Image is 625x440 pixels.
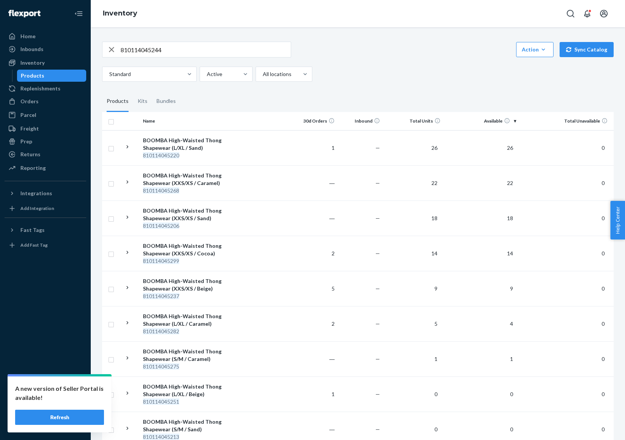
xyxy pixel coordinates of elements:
div: Replenishments [20,85,60,92]
th: Total Unavailable [519,112,614,130]
span: 0 [431,391,440,397]
ol: breadcrumbs [97,3,143,25]
div: BOOMBA High-Waisted Thong Shapewear (L/XL / Caramel) [143,313,222,328]
a: Help Center [5,406,86,418]
div: BOOMBA High-Waisted Thong Shapewear (S/M / Sand) [143,418,222,433]
input: All locations [262,70,263,78]
a: Returns [5,148,86,160]
a: Home [5,30,86,42]
div: Bundles [157,91,176,112]
a: Orders [5,95,86,107]
div: BOOMBA High-Waisted Thong Shapewear (L/XL / Beige) [143,383,222,398]
td: 5 [292,271,338,306]
th: 30d Orders [292,112,338,130]
td: ― [292,165,338,201]
a: Prep [5,135,86,148]
div: BOOMBA High-Waisted Thong Shapewear (XXS/XS / Caramel) [143,172,222,187]
div: Fast Tags [20,226,45,234]
th: Total Units [383,112,444,130]
div: Returns [20,151,40,158]
span: 1 [507,356,516,362]
em: 810114045268 [143,187,179,194]
div: Kits [138,91,147,112]
th: Available [444,112,519,130]
span: 0 [507,391,516,397]
em: 810114045282 [143,328,179,334]
div: Home [20,33,36,40]
a: Inventory [103,9,137,17]
button: Action [516,42,554,57]
td: 2 [292,236,338,271]
span: — [375,250,380,257]
em: 810114045213 [143,434,179,440]
p: A new version of Seller Portal is available! [15,384,104,402]
td: ― [292,201,338,236]
a: Inbounds [5,43,86,55]
span: 1 [431,356,440,362]
a: Talk to Support [5,393,86,405]
button: Fast Tags [5,224,86,236]
div: Products [21,72,44,79]
div: Inventory [20,59,45,67]
div: Add Integration [20,205,54,211]
div: Products [107,91,129,112]
td: 1 [292,130,338,165]
span: 26 [504,145,516,151]
span: 0 [599,180,608,186]
div: Integrations [20,190,52,197]
span: 18 [428,215,440,221]
a: Parcel [5,109,86,121]
em: 810114045251 [143,398,179,405]
button: Open Search Box [563,6,578,21]
span: 26 [428,145,440,151]
button: Integrations [5,187,86,199]
span: 0 [431,426,440,432]
a: Inventory [5,57,86,69]
button: Close Navigation [71,6,86,21]
span: 18 [504,215,516,221]
em: 810114045206 [143,222,179,229]
div: Prep [20,138,32,145]
span: — [375,180,380,186]
em: 810114045299 [143,258,179,264]
span: 0 [599,356,608,362]
button: Give Feedback [5,419,86,431]
a: Products [17,70,87,82]
span: 22 [504,180,516,186]
a: Replenishments [5,82,86,95]
div: Add Fast Tag [20,242,48,248]
div: Reporting [20,164,46,172]
div: BOOMBA High-Waisted Thong Shapewear (XXS/XS / Sand) [143,207,222,222]
input: Search inventory by name or sku [121,42,291,57]
input: Active [206,70,207,78]
span: 14 [504,250,516,257]
span: 9 [431,285,440,292]
button: Sync Catalog [560,42,614,57]
span: 14 [428,250,440,257]
div: BOOMBA High-Waisted Thong Shapewear (XXS/XS / Cocoa) [143,242,222,257]
span: — [375,391,380,397]
a: Freight [5,123,86,135]
div: Action [522,46,548,53]
span: 22 [428,180,440,186]
button: Open account menu [596,6,611,21]
div: BOOMBA High-Waisted Thong Shapewear (XXS/XS / Beige) [143,277,222,292]
span: 0 [599,391,608,397]
td: 2 [292,306,338,341]
button: Help Center [610,201,625,239]
button: Refresh [15,410,104,425]
img: Flexport logo [8,10,40,17]
td: ― [292,341,338,376]
a: Add Fast Tag [5,239,86,251]
th: Name [140,112,225,130]
span: 0 [599,250,608,257]
button: Open notifications [580,6,595,21]
div: BOOMBA High-Waisted Thong Shapewear (S/M / Caramel) [143,348,222,363]
span: — [375,145,380,151]
span: — [375,215,380,221]
div: Freight [20,125,39,132]
em: 810114045275 [143,363,179,370]
td: 1 [292,376,338,412]
span: — [375,320,380,327]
